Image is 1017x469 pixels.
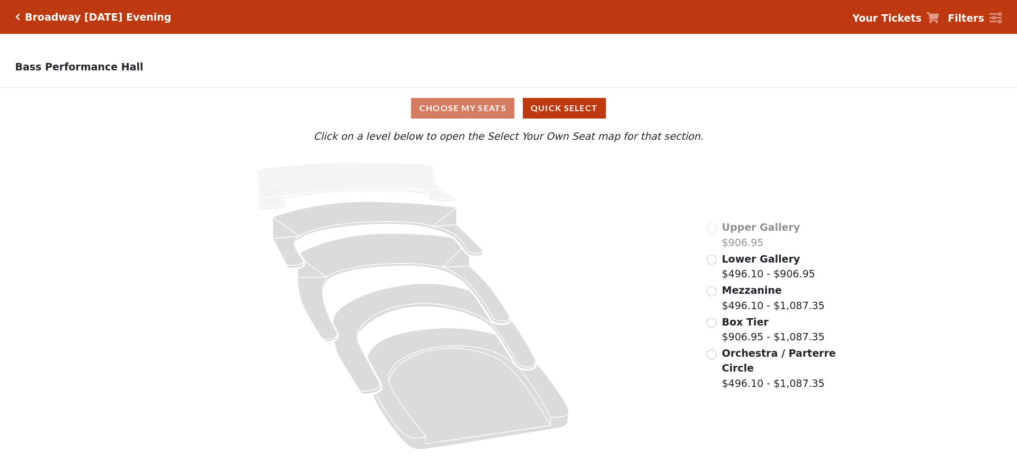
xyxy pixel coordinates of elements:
strong: Filters [948,12,984,24]
path: Orchestra / Parterre Circle - Seats Available: 9 [367,328,569,450]
label: $496.10 - $1,087.35 [722,283,825,313]
h5: Broadway [DATE] Evening [25,11,171,23]
label: $906.95 [722,220,800,250]
label: $906.95 - $1,087.35 [722,314,825,345]
label: $496.10 - $1,087.35 [722,346,837,391]
a: Filters [948,11,1002,26]
label: $496.10 - $906.95 [722,251,815,282]
strong: Your Tickets [852,12,922,24]
span: Orchestra / Parterre Circle [722,347,836,374]
span: Lower Gallery [722,253,800,265]
path: Lower Gallery - Seats Available: 103 [273,202,483,268]
p: Click on a level below to open the Select Your Own Seat map for that section. [135,129,882,144]
button: Quick Select [523,98,606,119]
path: Upper Gallery - Seats Available: 0 [257,163,457,210]
span: Box Tier [722,316,769,328]
span: Upper Gallery [722,221,800,233]
span: Mezzanine [722,284,782,296]
a: Your Tickets [852,11,939,26]
a: Click here to go back to filters [15,13,20,21]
